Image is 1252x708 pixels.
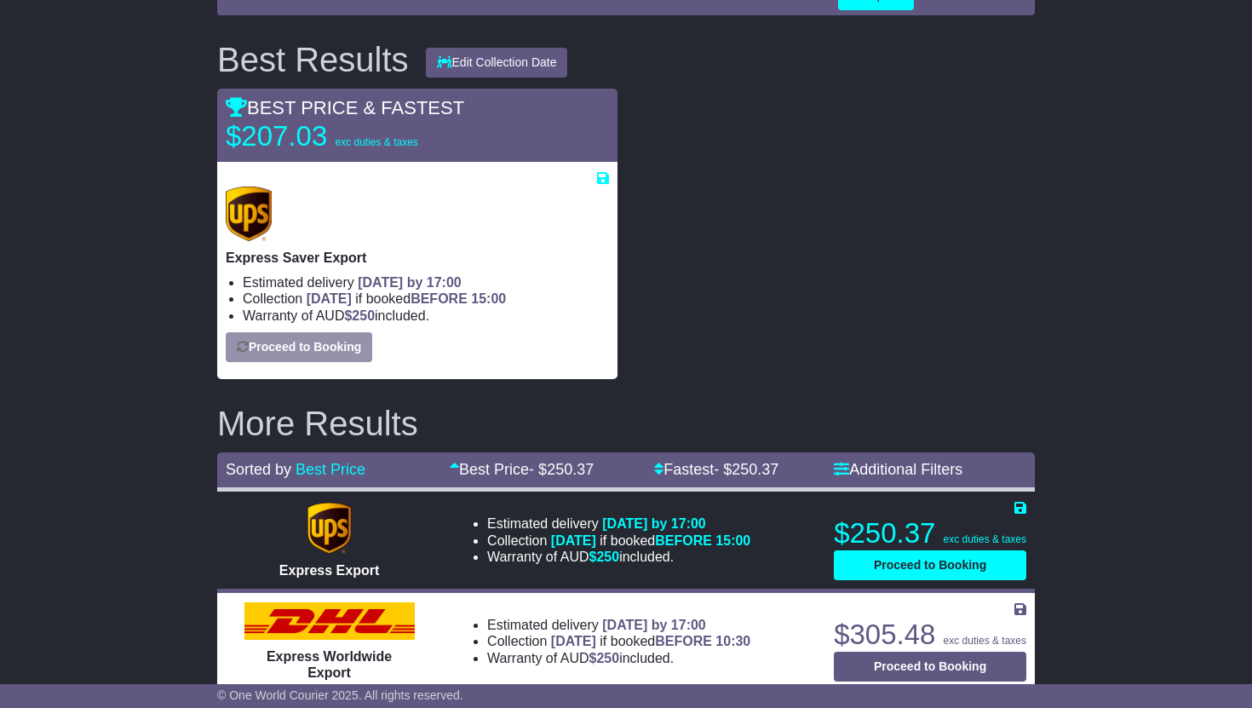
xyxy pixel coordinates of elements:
li: Collection [487,633,750,649]
span: 250.37 [547,461,594,478]
span: [DATE] by 17:00 [602,618,706,632]
span: exc duties & taxes [335,136,417,148]
p: Express Saver Export [226,250,609,266]
button: Proceed to Booking [834,550,1026,580]
span: [DATE] [551,634,596,648]
span: BEFORE [655,634,712,648]
span: [DATE] [307,291,352,306]
li: Warranty of AUD included. [243,308,609,324]
h2: More Results [217,405,1035,442]
a: Additional Filters [834,461,962,478]
li: Warranty of AUD included. [487,549,750,565]
span: © One World Courier 2025. All rights reserved. [217,688,463,702]
span: 250 [596,651,619,665]
p: $305.48 [834,618,1026,652]
span: BEFORE [411,291,468,306]
button: Proceed to Booking [834,652,1026,682]
p: $250.37 [834,516,1026,550]
p: $207.03 [226,119,439,153]
span: BEST PRICE & FASTEST [226,97,464,118]
span: 10:30 [715,634,750,648]
span: exc duties & taxes [944,533,1026,545]
span: if booked [551,634,750,648]
li: Collection [487,532,750,549]
span: $ [589,651,620,665]
span: 15:00 [471,291,506,306]
img: UPS (new): Express Export [307,503,350,554]
button: Edit Collection Date [426,48,568,78]
button: Proceed to Booking [226,332,372,362]
span: - $ [529,461,594,478]
a: Fastest- $250.37 [654,461,778,478]
span: Express Worldwide Export [267,649,392,680]
span: exc duties & taxes [944,635,1026,647]
span: 250 [352,308,375,323]
span: 15:00 [715,533,750,548]
li: Estimated delivery [487,617,750,633]
li: Collection [243,291,609,307]
li: Estimated delivery [487,515,750,532]
span: $ [344,308,375,323]
span: if booked [551,533,750,548]
a: Best Price [296,461,365,478]
li: Estimated delivery [243,274,609,291]
span: [DATE] [551,533,596,548]
span: Sorted by [226,461,291,478]
div: Best Results [209,41,417,78]
span: Express Export [279,563,379,578]
span: - $ [714,461,778,478]
a: Best Price- $250.37 [450,461,594,478]
span: [DATE] by 17:00 [358,275,462,290]
img: DHL: Express Worldwide Export [244,602,415,640]
span: 250.37 [732,461,778,478]
span: if booked [307,291,506,306]
span: BEFORE [655,533,712,548]
img: UPS (new): Express Saver Export [226,187,272,241]
li: Warranty of AUD included. [487,650,750,666]
span: [DATE] by 17:00 [602,516,706,531]
span: 250 [596,550,619,564]
span: $ [589,550,620,564]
